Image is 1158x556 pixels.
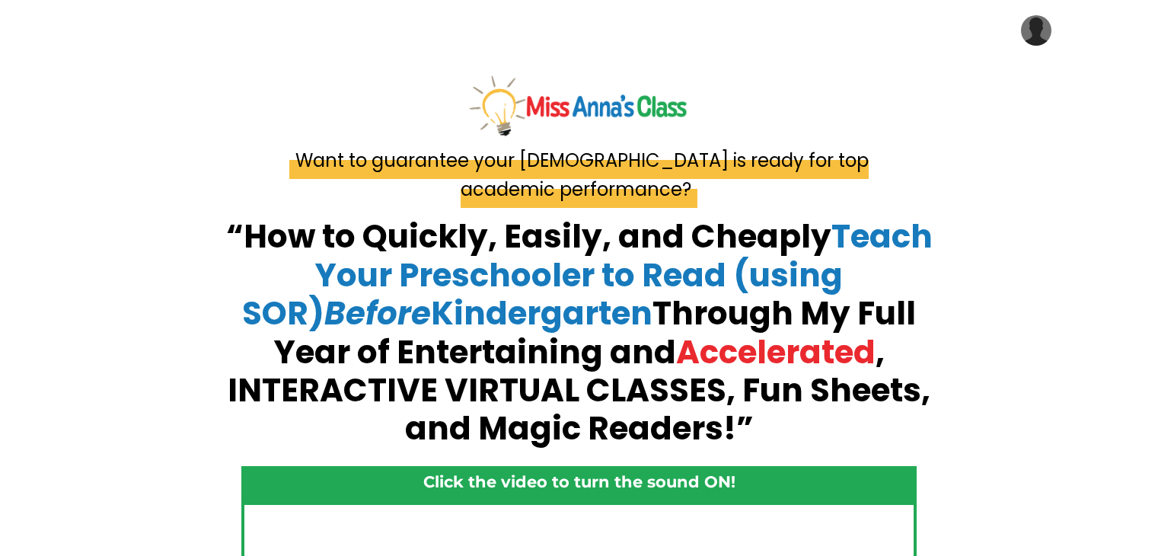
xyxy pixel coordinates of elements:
[1021,15,1051,46] img: User Avatar
[324,291,431,336] em: Before
[226,214,933,451] strong: “How to Quickly, Easily, and Cheaply Through My Full Year of Entertaining and , INTERACTIVE VIRTU...
[289,142,869,208] span: Want to guarantee your [DEMOGRAPHIC_DATA] is ready for top academic performance?
[423,472,735,491] strong: Click the video to turn the sound ON!
[242,214,933,336] span: Teach Your Preschooler to Read (using SOR) Kindergarten
[676,330,876,375] span: Accelerated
